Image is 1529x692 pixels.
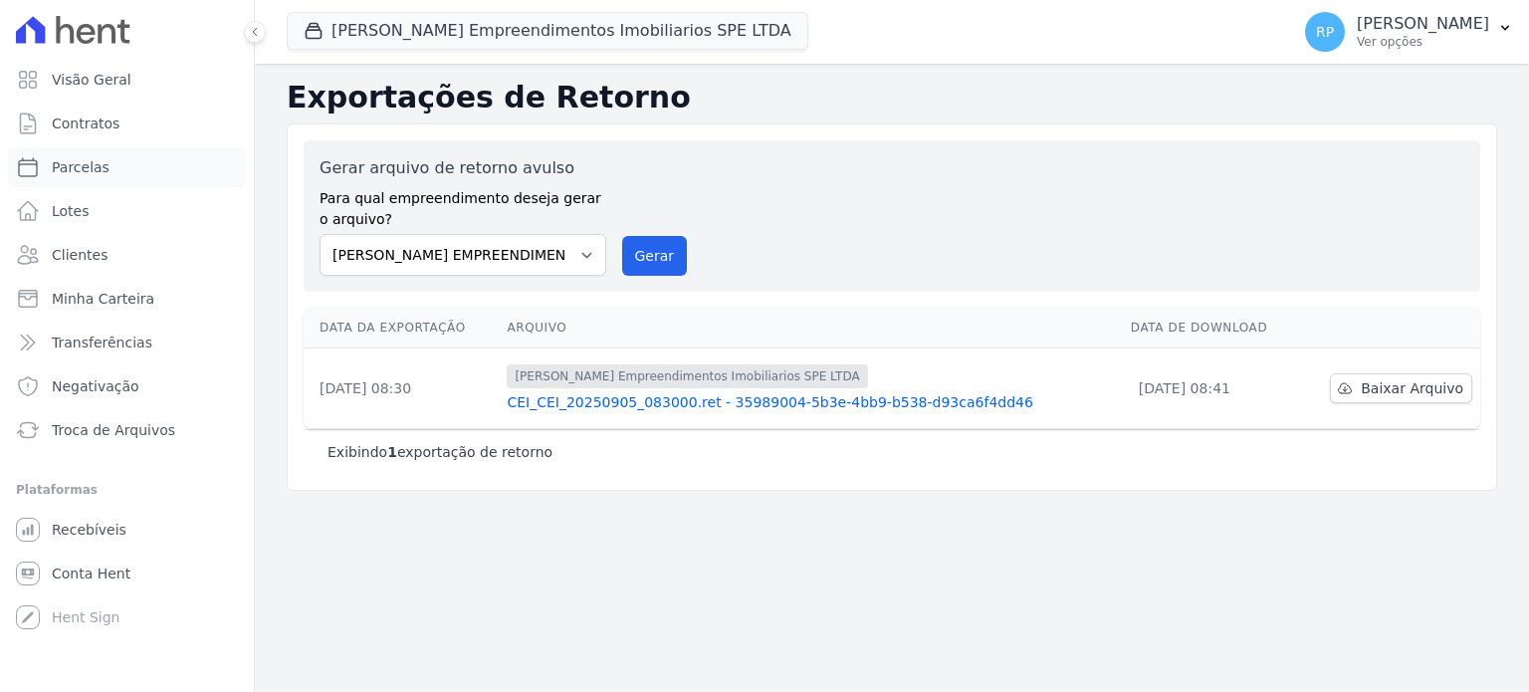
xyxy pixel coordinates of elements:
span: Contratos [52,114,119,133]
span: Transferências [52,333,152,352]
h2: Exportações de Retorno [287,80,1497,115]
a: Parcelas [8,147,246,187]
span: Conta Hent [52,564,130,583]
span: Troca de Arquivos [52,420,175,440]
span: Recebíveis [52,520,126,540]
p: Exibindo exportação de retorno [328,442,552,462]
div: Plataformas [16,478,238,502]
span: Negativação [52,376,139,396]
a: Visão Geral [8,60,246,100]
a: CEI_CEI_20250905_083000.ret - 35989004-5b3e-4bb9-b538-d93ca6f4dd46 [507,392,1114,412]
span: [PERSON_NAME] Empreendimentos Imobiliarios SPE LTDA [507,364,867,388]
a: Recebíveis [8,510,246,550]
td: [DATE] 08:41 [1123,348,1299,429]
span: Parcelas [52,157,109,177]
a: Contratos [8,104,246,143]
th: Arquivo [499,308,1122,348]
span: RP [1316,25,1334,39]
span: Visão Geral [52,70,131,90]
span: Minha Carteira [52,289,154,309]
label: Para qual empreendimento deseja gerar o arquivo? [320,180,606,230]
a: Negativação [8,366,246,406]
th: Data de Download [1123,308,1299,348]
b: 1 [387,444,397,460]
a: Minha Carteira [8,279,246,319]
a: Transferências [8,323,246,362]
a: Clientes [8,235,246,275]
a: Troca de Arquivos [8,410,246,450]
a: Baixar Arquivo [1330,373,1472,403]
button: Gerar [622,236,688,276]
label: Gerar arquivo de retorno avulso [320,156,606,180]
span: Baixar Arquivo [1361,378,1463,398]
button: RP [PERSON_NAME] Ver opções [1289,4,1529,60]
button: [PERSON_NAME] Empreendimentos Imobiliarios SPE LTDA [287,12,808,50]
span: Clientes [52,245,108,265]
p: Ver opções [1357,34,1489,50]
a: Lotes [8,191,246,231]
p: [PERSON_NAME] [1357,14,1489,34]
span: Lotes [52,201,90,221]
td: [DATE] 08:30 [304,348,499,429]
a: Conta Hent [8,554,246,593]
th: Data da Exportação [304,308,499,348]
